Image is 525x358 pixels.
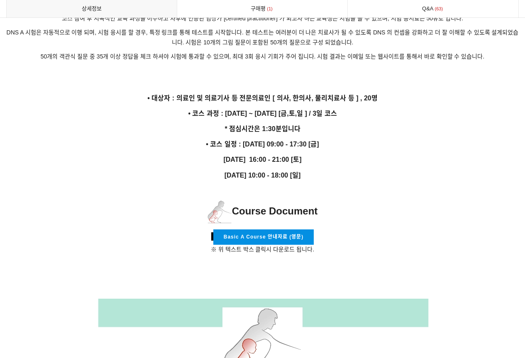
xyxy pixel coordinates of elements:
[225,172,301,179] strong: [DATE] 10:00 - 18:00 [일]
[225,125,300,132] strong: * 점심시간은 1:30분입니다
[224,234,303,240] span: Basic A Course 안내자료 (영문)
[206,141,319,148] strong: • 코스 일정 : [DATE] 09:00 - 17:30 [금]
[223,156,301,163] strong: [DATE] 16:00 - 21:00 [토]
[266,5,274,13] span: 1
[7,29,519,46] span: DNS A 시험은 자동적으로 이행 되며, 시험 응시를 할 경우, 특정 링크를 통해 테스트를 시작합니다. 본 테스트는 여러분이 더 나은 치료사가 될 수 있도록 DNS 의 컨셉을...
[208,205,318,217] span: Course Document
[213,229,314,245] a: Basic A Course 안내자료 (영문)
[41,53,485,60] span: 50개의 객관식 질문 중 35개 이상 정답을 체크 하셔야 시험에 통과할 수 있으며, 최대 3회 응시 기회가 주어 집니다. 시험 결과는 이메일 또는 웹사이트를 통해서 바로 확인...
[62,15,463,22] span: 코스 참여 후 지속적인 교육 과정을 이수하고 차후에 인증된 임상가 [certified practitioner] 가 되고자 하는 교육생은 시험을 볼 수 있으며, 시험 응시료는 ...
[208,200,232,223] img: 1597e3e65a0d2.png
[434,5,444,13] span: 63
[188,110,337,117] strong: • 코스 과정 : [DATE] ~ [DATE] [금,토,일 ] / 3일 코스
[147,95,377,102] strong: • 대상자 : 의료인 및 의료기사 등 전문의료인 [ 의사, 한의사, 물리치료사 등 ] , 20명
[211,246,314,253] span: ※ 위 텍스트 박스 클릭시 다운로드 됩니다.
